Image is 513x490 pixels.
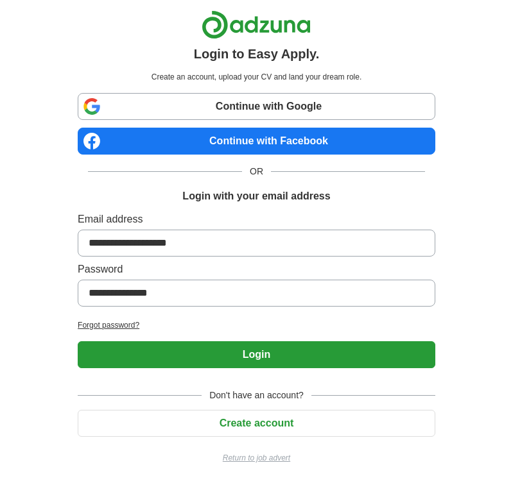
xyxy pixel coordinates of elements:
label: Email address [78,212,435,227]
a: Continue with Google [78,93,435,120]
button: Login [78,341,435,368]
img: Adzuna logo [202,10,311,39]
h1: Login with your email address [182,189,330,204]
span: OR [242,165,271,178]
label: Password [78,262,435,277]
a: Continue with Facebook [78,128,435,155]
a: Forgot password? [78,319,435,331]
p: Create an account, upload your CV and land your dream role. [80,71,433,83]
button: Create account [78,410,435,437]
a: Return to job advert [78,452,435,464]
h1: Login to Easy Apply. [194,44,320,63]
a: Create account [78,418,435,428]
span: Don't have an account? [202,389,311,402]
